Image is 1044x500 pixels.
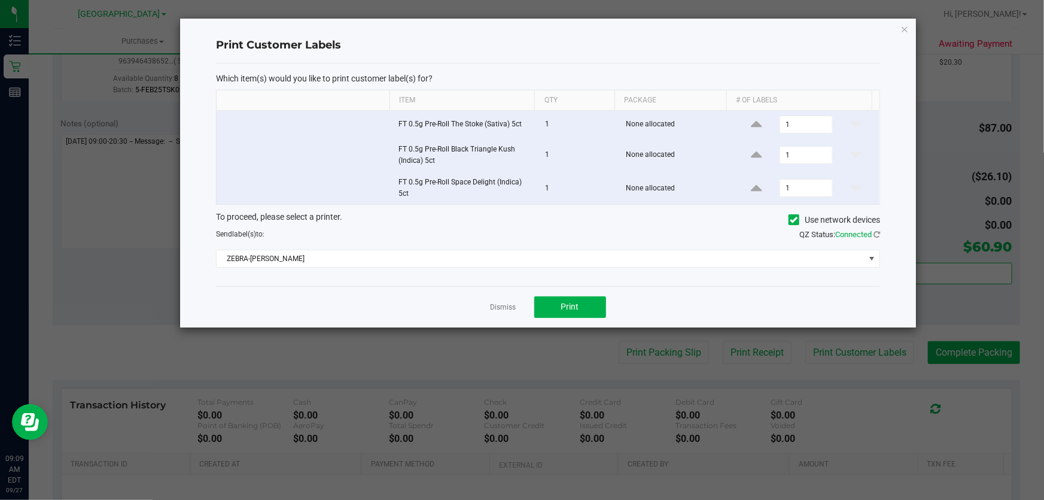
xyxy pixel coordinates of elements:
[391,172,538,204] td: FT 0.5g Pre-Roll Space Delight (Indica) 5ct
[216,73,880,84] p: Which item(s) would you like to print customer label(s) for?
[534,90,614,111] th: Qty
[835,230,872,239] span: Connected
[216,38,880,53] h4: Print Customer Labels
[538,172,619,204] td: 1
[561,302,579,311] span: Print
[207,211,889,229] div: To proceed, please select a printer.
[217,250,865,267] span: ZEBRA-[PERSON_NAME]
[799,230,880,239] span: QZ Status:
[614,90,727,111] th: Package
[538,111,619,139] td: 1
[534,296,606,318] button: Print
[619,139,732,172] td: None allocated
[12,404,48,440] iframe: Resource center
[232,230,256,238] span: label(s)
[619,111,732,139] td: None allocated
[389,90,535,111] th: Item
[391,111,538,139] td: FT 0.5g Pre-Roll The Stoke (Sativa) 5ct
[216,230,264,238] span: Send to:
[619,172,732,204] td: None allocated
[538,139,619,172] td: 1
[391,139,538,172] td: FT 0.5g Pre-Roll Black Triangle Kush (Indica) 5ct
[491,302,516,313] a: Dismiss
[789,214,880,226] label: Use network devices
[726,90,872,111] th: # of labels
